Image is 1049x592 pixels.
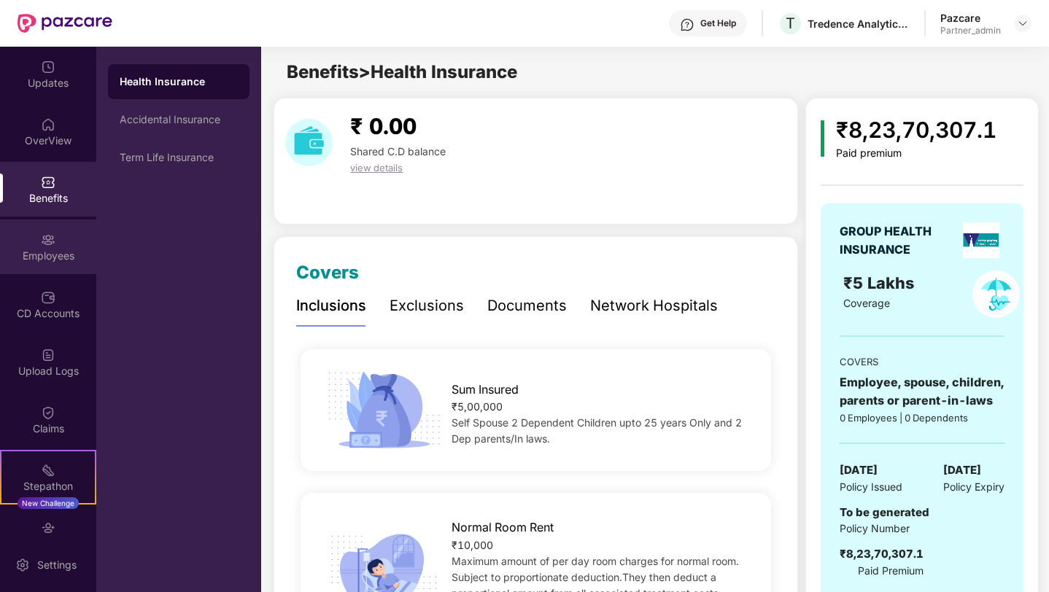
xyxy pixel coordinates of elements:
[840,222,958,259] div: GROUP HEALTH INSURANCE
[843,297,890,309] span: Coverage
[590,295,718,317] div: Network Hospitals
[452,537,749,553] div: ₹10,000
[452,399,749,415] div: ₹5,00,000
[680,17,694,32] img: svg+xml;base64,PHN2ZyBpZD0iSGVscC0zMngzMiIgeG1sbnM9Imh0dHA6Ly93d3cudzMub3JnLzIwMDAvc3ZnIiB3aWR0aD...
[808,17,910,31] div: Tredence Analytics Solutions Private Limited
[120,74,238,89] div: Health Insurance
[700,17,736,29] div: Get Help
[943,461,981,479] span: [DATE]
[1,479,95,494] div: Stepathon
[390,295,464,317] div: Exclusions
[840,505,929,519] span: To be generated
[840,373,1005,410] div: Employee, spouse, children, parents or parent-in-laws
[858,563,924,579] span: Paid Premium
[840,354,1005,369] div: COVERS
[15,558,30,572] img: svg+xml;base64,PHN2ZyBpZD0iU2V0dGluZy0yMHgyMCIgeG1sbnM9Imh0dHA6Ly93d3cudzMub3JnLzIwMDAvc3ZnIiB3aW...
[350,145,446,157] span: Shared C.D balance
[840,522,910,534] span: Policy Number
[18,14,112,33] img: New Pazcare Logo
[285,119,333,166] img: download
[287,61,517,82] span: Benefits > Health Insurance
[940,25,1001,36] div: Partner_admin
[41,405,55,420] img: svg+xml;base64,PHN2ZyBpZD0iQ2xhaW0iIHhtbG5zPSJodHRwOi8vd3d3LnczLm9yZy8yMDAwL3N2ZyIgd2lkdGg9IjIwIi...
[33,558,81,572] div: Settings
[41,117,55,132] img: svg+xml;base64,PHN2ZyBpZD0iSG9tZSIgeG1sbnM9Imh0dHA6Ly93d3cudzMub3JnLzIwMDAvc3ZnIiB3aWR0aD0iMjAiIG...
[840,479,902,495] span: Policy Issued
[840,545,924,563] div: ₹8,23,70,307.1
[836,113,996,147] div: ₹8,23,70,307.1
[940,11,1001,25] div: Pazcare
[41,290,55,305] img: svg+xml;base64,PHN2ZyBpZD0iQ0RfQWNjb3VudHMiIGRhdGEtbmFtZT0iQ0QgQWNjb3VudHMiIHhtbG5zPSJodHRwOi8vd3...
[296,262,359,283] span: Covers
[41,60,55,74] img: svg+xml;base64,PHN2ZyBpZD0iVXBkYXRlZCIgeG1sbnM9Imh0dHA6Ly93d3cudzMub3JnLzIwMDAvc3ZnIiB3aWR0aD0iMj...
[41,233,55,247] img: svg+xml;base64,PHN2ZyBpZD0iRW1wbG95ZWVzIiB4bWxucz0iaHR0cDovL3d3dy53My5vcmcvMjAwMC9zdmciIHdpZHRoPS...
[1017,17,1029,29] img: svg+xml;base64,PHN2ZyBpZD0iRHJvcGRvd24tMzJ4MzIiIHhtbG5zPSJodHRwOi8vd3d3LnczLm9yZy8yMDAwL3N2ZyIgd2...
[322,367,446,453] img: icon
[452,416,742,445] span: Self Spouse 2 Dependent Children upto 25 years Only and 2 Dep parents/In laws.
[120,114,238,125] div: Accidental Insurance
[41,463,55,478] img: svg+xml;base64,PHN2ZyB4bWxucz0iaHR0cDovL3d3dy53My5vcmcvMjAwMC9zdmciIHdpZHRoPSIyMSIgaGVpZ2h0PSIyMC...
[843,273,918,292] span: ₹5 Lakhs
[972,270,1020,318] img: policyIcon
[350,162,403,174] span: view details
[41,348,55,362] img: svg+xml;base64,PHN2ZyBpZD0iVXBsb2FkX0xvZ3MiIGRhdGEtbmFtZT0iVXBsb2FkIExvZ3MiIHhtbG5zPSJodHRwOi8vd3...
[786,15,795,32] span: T
[943,479,1005,495] span: Policy Expiry
[120,152,238,163] div: Term Life Insurance
[41,521,55,535] img: svg+xml;base64,PHN2ZyBpZD0iRW5kb3JzZW1lbnRzIiB4bWxucz0iaHR0cDovL3d3dy53My5vcmcvMjAwMC9zdmciIHdpZH...
[487,295,567,317] div: Documents
[836,147,996,160] div: Paid premium
[963,222,999,258] img: insurerLogo
[840,410,1005,425] div: 0 Employees | 0 Dependents
[350,113,417,139] span: ₹ 0.00
[18,497,79,509] div: New Challenge
[296,295,366,317] div: Inclusions
[840,461,878,479] span: [DATE]
[452,518,554,537] span: Normal Room Rent
[452,381,519,399] span: Sum Insured
[41,175,55,190] img: svg+xml;base64,PHN2ZyBpZD0iQmVuZWZpdHMiIHhtbG5zPSJodHRwOi8vd3d3LnczLm9yZy8yMDAwL3N2ZyIgd2lkdGg9Ij...
[821,120,824,157] img: icon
